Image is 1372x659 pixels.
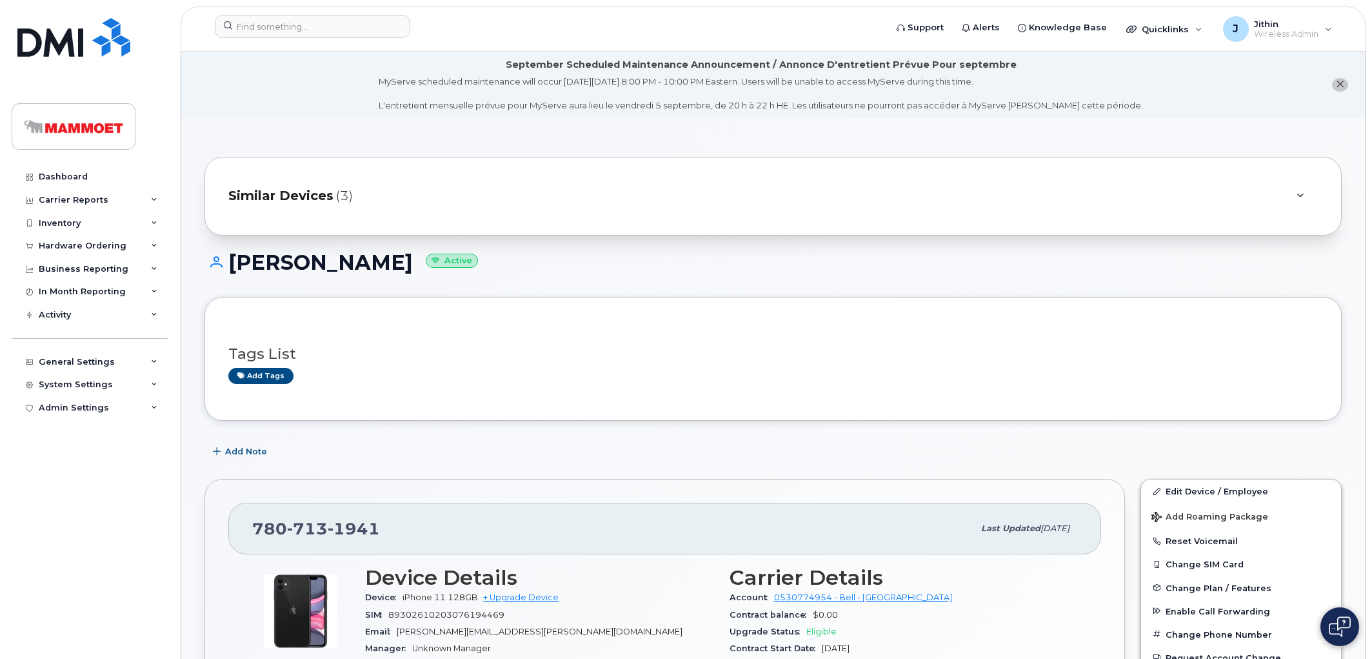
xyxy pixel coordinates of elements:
[813,610,838,620] span: $0.00
[252,519,380,538] span: 780
[774,593,952,602] a: 0530774954 - Bell - [GEOGRAPHIC_DATA]
[365,610,388,620] span: SIM
[730,627,806,636] span: Upgrade Status
[365,627,397,636] span: Email
[1151,512,1268,524] span: Add Roaming Package
[981,523,1040,533] span: Last updated
[1141,529,1341,553] button: Reset Voicemail
[365,644,412,653] span: Manager
[328,519,380,538] span: 1941
[730,566,1079,589] h3: Carrier Details
[403,593,478,602] span: iPhone 11 128GB
[228,346,1318,362] h3: Tags List
[204,440,278,463] button: Add Note
[287,519,328,538] span: 713
[397,627,682,636] span: [PERSON_NAME][EMAIL_ADDRESS][PERSON_NAME][DOMAIN_NAME]
[1141,623,1341,646] button: Change Phone Number
[228,368,293,384] a: Add tags
[1329,616,1351,637] img: Open chat
[1141,576,1341,600] button: Change Plan / Features
[365,593,403,602] span: Device
[483,593,559,602] a: + Upgrade Device
[822,644,850,653] span: [DATE]
[506,58,1017,72] div: September Scheduled Maintenance Announcement / Annonce D'entretient Prévue Pour septembre
[1332,78,1348,92] button: close notification
[262,573,339,650] img: iPhone_11.jpg
[204,251,1342,274] h1: [PERSON_NAME]
[730,644,822,653] span: Contract Start Date
[1141,553,1341,576] button: Change SIM Card
[1166,606,1270,616] span: Enable Call Forwarding
[730,593,774,602] span: Account
[1141,480,1341,503] a: Edit Device / Employee
[730,610,813,620] span: Contract balance
[426,254,478,269] small: Active
[336,187,353,205] span: (3)
[388,610,504,620] span: 89302610203076194469
[365,566,714,589] h3: Device Details
[1040,523,1069,533] span: [DATE]
[228,187,333,205] span: Similar Devices
[225,445,267,458] span: Add Note
[379,76,1143,112] div: MyServe scheduled maintenance will occur [DATE][DATE] 8:00 PM - 10:00 PM Eastern. Users will be u...
[1141,503,1341,529] button: Add Roaming Package
[412,644,491,653] span: Unknown Manager
[1141,600,1341,623] button: Enable Call Forwarding
[806,627,837,636] span: Eligible
[1166,583,1271,593] span: Change Plan / Features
